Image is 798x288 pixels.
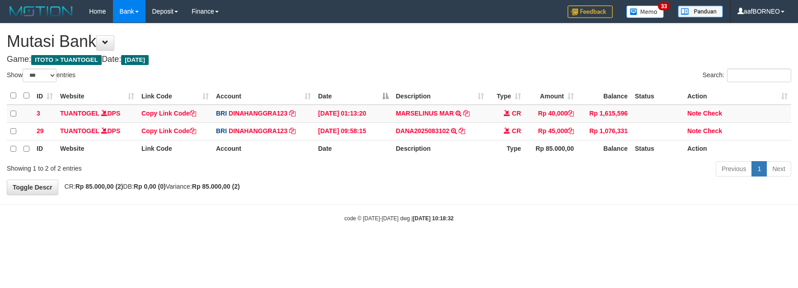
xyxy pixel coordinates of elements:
a: DINAHANGGRA123 [229,127,287,135]
span: 29 [37,127,44,135]
input: Search: [727,69,791,82]
img: Button%20Memo.svg [626,5,664,18]
strong: Rp 85.000,00 (2) [75,183,123,190]
th: Website: activate to sort column ascending [56,87,138,105]
a: Copy MARSELINUS MAR to clipboard [463,110,469,117]
strong: Rp 0,00 (0) [134,183,166,190]
th: Link Code: activate to sort column ascending [138,87,212,105]
th: ID: activate to sort column ascending [33,87,56,105]
th: Type: activate to sort column ascending [488,87,525,105]
td: Rp 1,076,331 [577,122,631,140]
th: ID [33,140,56,158]
h1: Mutasi Bank [7,33,791,51]
span: 3 [37,110,40,117]
th: Date: activate to sort column descending [315,87,392,105]
th: Balance [577,140,631,158]
img: Feedback.jpg [568,5,613,18]
img: panduan.png [678,5,723,18]
a: Copy DINAHANGGRA123 to clipboard [289,127,296,135]
span: CR [512,127,521,135]
td: DPS [56,105,138,123]
td: Rp 1,615,596 [577,105,631,123]
strong: Rp 85.000,00 (2) [192,183,240,190]
a: Toggle Descr [7,180,58,195]
a: Check [703,110,722,117]
a: Previous [716,161,752,177]
a: DANA2025083102 [396,127,449,135]
a: Check [703,127,722,135]
td: Rp 40,000 [525,105,577,123]
th: Link Code [138,140,212,158]
th: Amount: activate to sort column ascending [525,87,577,105]
a: Next [766,161,791,177]
span: CR: DB: Variance: [60,183,240,190]
label: Show entries [7,69,75,82]
a: Copy Rp 40,000 to clipboard [568,110,574,117]
span: BRI [216,110,227,117]
strong: [DATE] 10:18:32 [413,215,454,222]
a: 1 [751,161,767,177]
td: Rp 45,000 [525,122,577,140]
th: Account [212,140,315,158]
th: Status [631,87,684,105]
td: [DATE] 01:13:20 [315,105,392,123]
a: Note [687,110,701,117]
small: code © [DATE]-[DATE] dwg | [344,215,454,222]
a: MARSELINUS MAR [396,110,454,117]
a: Copy DANA2025083102 to clipboard [459,127,465,135]
a: Copy Link Code [141,110,196,117]
th: Rp 85.000,00 [525,140,577,158]
a: Copy Link Code [141,127,196,135]
img: MOTION_logo.png [7,5,75,18]
h4: Game: Date: [7,55,791,64]
th: Action [684,140,791,158]
span: [DATE] [121,55,149,65]
td: DPS [56,122,138,140]
span: CR [512,110,521,117]
th: Date [315,140,392,158]
th: Action: activate to sort column ascending [684,87,791,105]
th: Balance [577,87,631,105]
a: Copy DINAHANGGRA123 to clipboard [289,110,296,117]
th: Status [631,140,684,158]
a: DINAHANGGRA123 [229,110,287,117]
th: Type [488,140,525,158]
select: Showentries [23,69,56,82]
th: Account: activate to sort column ascending [212,87,315,105]
span: ITOTO > TUANTOGEL [31,55,102,65]
a: Copy Rp 45,000 to clipboard [568,127,574,135]
a: TUANTOGEL [60,110,99,117]
label: Search: [703,69,791,82]
span: 33 [658,2,670,10]
a: Note [687,127,701,135]
td: [DATE] 09:58:15 [315,122,392,140]
th: Description [392,140,488,158]
th: Description: activate to sort column ascending [392,87,488,105]
a: TUANTOGEL [60,127,99,135]
th: Website [56,140,138,158]
span: BRI [216,127,227,135]
div: Showing 1 to 2 of 2 entries [7,160,326,173]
